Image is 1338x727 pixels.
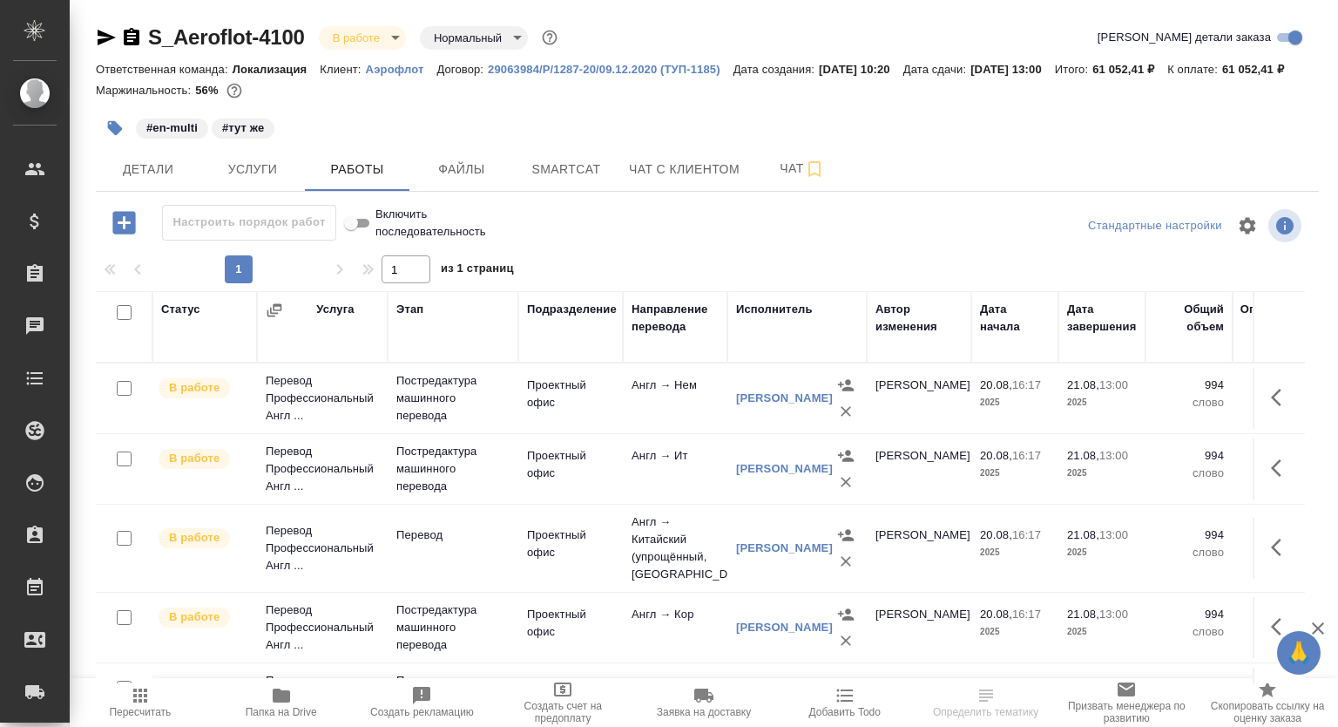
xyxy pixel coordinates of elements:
button: Удалить [833,548,859,574]
p: 2025 [980,394,1050,411]
p: #en-multi [146,119,198,137]
button: Удалить [833,628,859,654]
td: Англ → Кор [623,597,727,658]
button: 208.74 USD; 5751.60 RUB; [223,79,246,102]
span: Пересчитать [109,706,171,718]
button: Назначить [833,672,859,698]
td: Проектный офис [518,368,623,429]
p: 13:00 [1099,528,1128,541]
p: Постредактура машинного перевода [396,443,510,495]
button: Добавить Todo [774,678,916,727]
td: Перевод Профессиональный Англ ... [257,593,388,662]
td: Проектный офис [518,438,623,499]
p: 16:17 [1012,378,1041,391]
button: Здесь прячутся важные кнопки [1260,606,1302,648]
span: Скопировать ссылку на оценку заказа [1207,700,1328,724]
p: Аэрофлот [366,63,437,76]
p: Перевод [396,527,510,544]
p: слово [1241,465,1328,482]
p: [DATE] 13:00 [970,63,1055,76]
td: [PERSON_NAME] [867,597,971,658]
td: Проектный офис [518,597,623,658]
span: Призвать менеджера по развитию [1066,700,1186,724]
button: Назначить [833,443,859,469]
button: Определить тематику [916,678,1057,727]
button: Скопировать ссылку для ЯМессенджера [96,27,117,48]
span: Создать рекламацию [370,706,474,718]
p: 21.08, [1067,378,1099,391]
span: 🙏 [1284,635,1314,671]
p: 2025 [1067,623,1137,641]
a: [PERSON_NAME] [736,621,833,634]
p: 994 [1154,447,1224,465]
p: 994 [1154,377,1224,394]
span: Посмотреть информацию [1268,209,1305,242]
div: Исполнитель выполняет работу [157,377,248,400]
span: Файлы [420,159,503,180]
p: 994 [1241,606,1328,623]
span: Создать счет на предоплату [503,700,623,724]
div: Исполнитель выполняет работу [157,676,248,700]
p: 13:00 [1099,449,1128,462]
td: Англ → Ит [623,438,727,499]
button: 🙏 [1277,631,1321,675]
td: Англ → Нем [623,368,727,429]
a: 29063984/Р/1287-20/09.12.2020 (ТУП-1185) [488,61,733,76]
button: Удалить [833,469,859,495]
button: Назначить [833,601,859,628]
p: 61 052,41 ₽ [1222,63,1297,76]
button: Заявка на доставку [633,678,774,727]
p: 2025 [1067,465,1137,482]
div: Оплачиваемый объем [1240,301,1328,336]
div: Направление перевода [632,301,719,336]
p: [DATE] 10:20 [819,63,903,76]
button: Пересчитать [70,678,211,727]
span: Определить тематику [933,706,1038,718]
p: Договор: [436,63,488,76]
p: 994 [1154,527,1224,544]
button: Папка на Drive [211,678,352,727]
span: Включить последовательность [375,206,486,241]
a: [PERSON_NAME] [736,541,833,554]
div: Исполнитель выполняет работу [157,447,248,471]
p: 16:17 [1012,608,1041,621]
button: Скопировать ссылку [121,27,142,48]
button: Удалить [833,398,859,425]
p: слово [1154,623,1224,641]
p: #тут же [222,119,264,137]
p: 16:17 [1012,449,1041,462]
p: Дата сдачи: [903,63,970,76]
td: [PERSON_NAME] [867,438,971,499]
p: Итого: [1055,63,1092,76]
p: Клиент: [320,63,365,76]
span: Добавить Todo [809,706,881,718]
span: Услуги [211,159,294,180]
p: 2025 [980,465,1050,482]
p: 13:00 [1099,608,1128,621]
p: В работе [169,608,220,626]
p: Маржинальность: [96,84,195,97]
p: 61 052,41 ₽ [1092,63,1167,76]
span: Smartcat [524,159,608,180]
p: 2025 [1067,544,1137,561]
button: Здесь прячутся важные кнопки [1260,676,1302,718]
button: Нормальный [429,31,507,45]
p: Постредактура машинного перевода [396,672,510,724]
a: S_Aeroflot-4100 [148,25,305,49]
div: В работе [420,26,528,50]
p: 994 [1241,676,1328,694]
span: en-multi [134,119,210,134]
span: Настроить таблицу [1226,205,1268,247]
span: Чат с клиентом [629,159,740,180]
p: 2025 [980,544,1050,561]
td: Перевод Профессиональный Англ ... [257,513,388,583]
button: Добавить работу [100,205,148,241]
p: К оплате: [1167,63,1222,76]
p: 994 [1154,606,1224,623]
p: Дата создания: [733,63,819,76]
p: Постредактура машинного перевода [396,372,510,425]
span: Заявка на доставку [657,706,751,718]
p: 16:17 [1012,528,1041,541]
div: Услуга [316,301,354,318]
p: 2025 [980,623,1050,641]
